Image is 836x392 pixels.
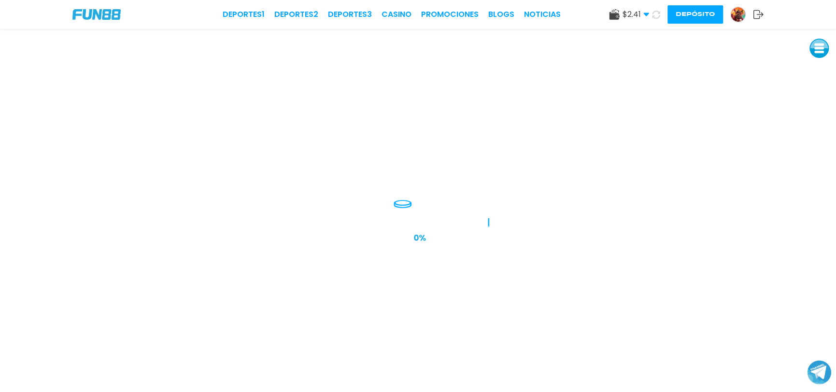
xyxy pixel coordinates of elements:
[72,9,121,20] img: Company Logo
[421,9,479,20] a: Promociones
[667,5,723,24] button: Depósito
[382,9,411,20] a: CASINO
[524,9,561,20] a: NOTICIAS
[328,9,372,20] a: Deportes3
[488,9,514,20] a: BLOGS
[274,9,318,20] a: Deportes2
[807,360,831,385] button: Join telegram channel
[730,7,753,22] a: Avatar
[223,9,265,20] a: Deportes1
[623,9,649,20] span: $ 2.41
[731,7,745,22] img: Avatar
